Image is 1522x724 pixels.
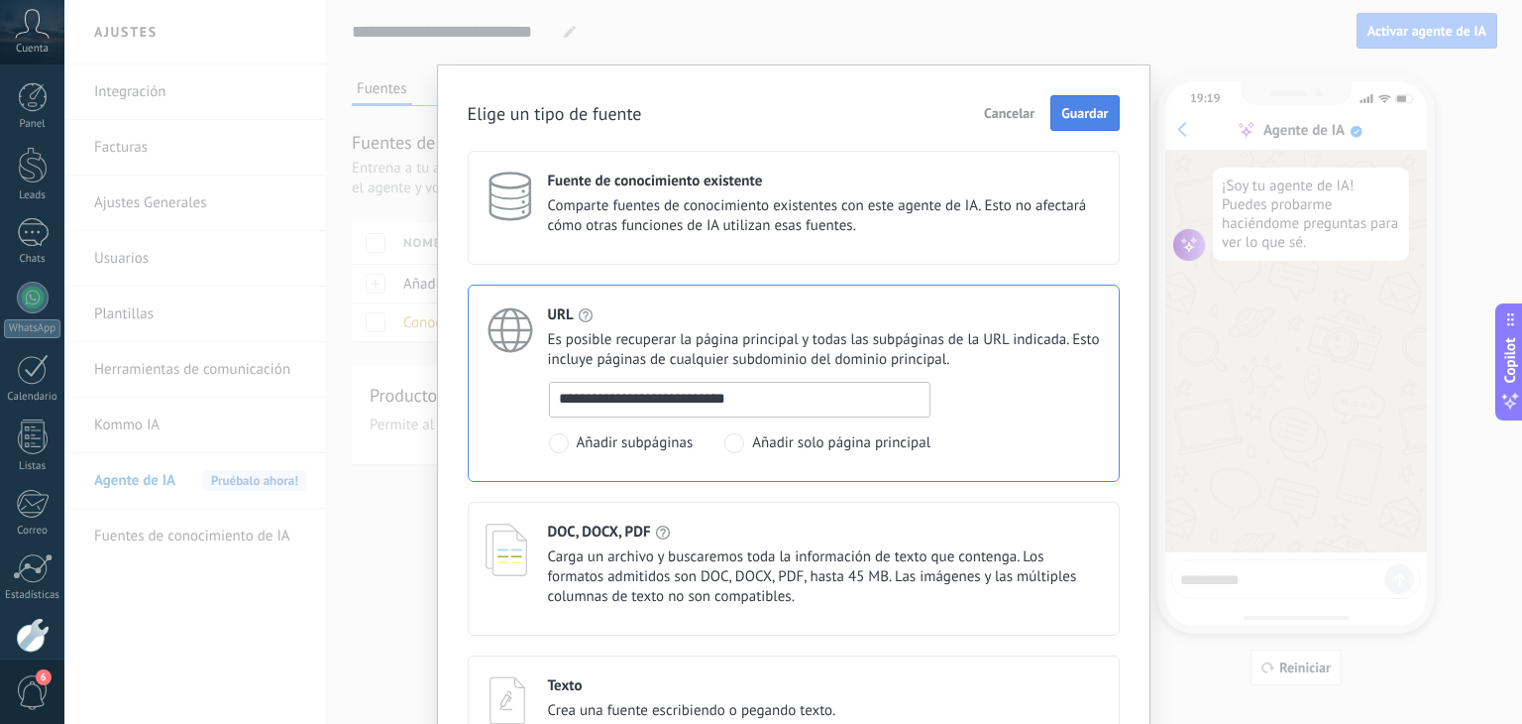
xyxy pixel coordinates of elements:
[1500,338,1520,384] span: Copilot
[548,701,836,721] span: Crea una fuente escribiendo o pegando texto.
[4,460,61,473] div: Listas
[548,676,583,695] h4: Texto
[975,98,1043,128] button: Cancelar
[1050,95,1119,131] button: Guardar
[577,433,694,453] span: Añadir subpáginas
[4,589,61,602] div: Estadísticas
[548,330,1102,370] span: Es posible recuperar la página principal y todas las subpáginas de la URL indicada. Esto incluye ...
[548,547,1102,607] span: Carga un archivo y buscaremos toda la información de texto que contenga. Los formatos admitidos s...
[4,189,61,202] div: Leads
[4,391,61,404] div: Calendario
[4,118,61,131] div: Panel
[984,106,1034,120] span: Cancelar
[752,433,930,453] span: Añadir solo página principal
[4,525,61,538] div: Correo
[548,172,763,190] h4: Fuente de conocimiento existente
[4,319,60,338] div: WhatsApp
[548,196,1102,236] span: Comparte fuentes de conocimiento existentes con este agente de IA. Esto no afectará cómo otras fu...
[1061,106,1108,120] span: Guardar
[468,101,642,126] h2: Elige un tipo de fuente
[548,305,574,324] h4: URL
[4,253,61,266] div: Chats
[548,523,651,542] h4: DOC, DOCX, PDF
[16,43,49,56] span: Cuenta
[36,669,52,685] span: 6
